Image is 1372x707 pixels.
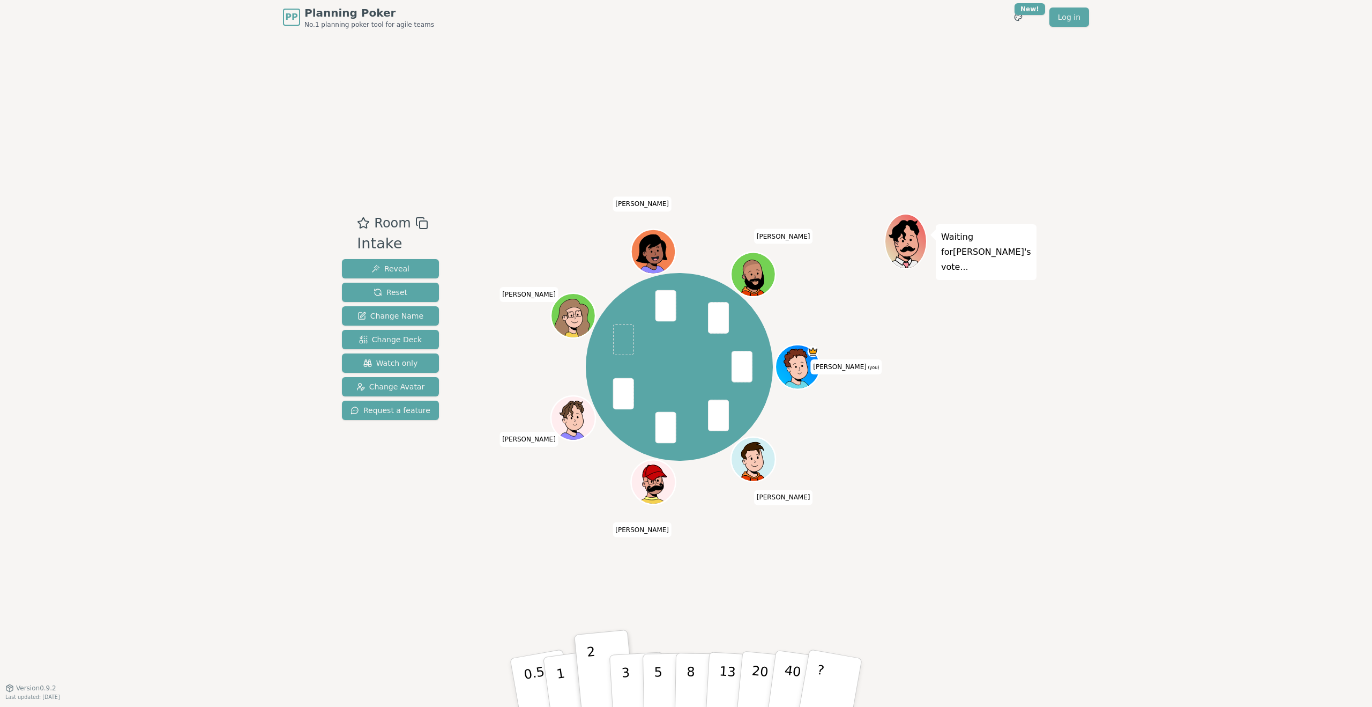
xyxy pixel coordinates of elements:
[342,401,439,420] button: Request a feature
[613,196,672,211] span: Click to change your name
[1049,8,1089,27] a: Log in
[810,359,882,374] span: Click to change your name
[374,213,411,233] span: Room
[342,330,439,349] button: Change Deck
[1009,8,1028,27] button: New!
[941,230,1031,275] p: Waiting for [PERSON_NAME] 's vote...
[1015,3,1045,15] div: New!
[357,311,423,321] span: Change Name
[342,259,439,278] button: Reveal
[499,287,558,302] span: Click to change your name
[5,694,60,700] span: Last updated: [DATE]
[807,346,818,357] span: Alex is the host
[754,229,813,244] span: Click to change your name
[304,20,434,29] span: No.1 planning poker tool for agile teams
[499,432,558,447] span: Click to change your name
[351,405,430,416] span: Request a feature
[283,5,434,29] a: PPPlanning PokerNo.1 planning poker tool for agile teams
[586,644,600,703] p: 2
[342,353,439,373] button: Watch only
[357,233,428,255] div: Intake
[342,306,439,326] button: Change Name
[356,381,425,392] span: Change Avatar
[285,11,297,24] span: PP
[867,365,879,370] span: (you)
[357,213,370,233] button: Add as favourite
[754,490,813,505] span: Click to change your name
[777,346,818,388] button: Click to change your avatar
[613,522,672,537] span: Click to change your name
[374,287,407,298] span: Reset
[5,684,56,693] button: Version0.9.2
[363,358,418,369] span: Watch only
[371,263,409,274] span: Reveal
[342,377,439,396] button: Change Avatar
[359,334,422,345] span: Change Deck
[304,5,434,20] span: Planning Poker
[16,684,56,693] span: Version 0.9.2
[342,283,439,302] button: Reset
